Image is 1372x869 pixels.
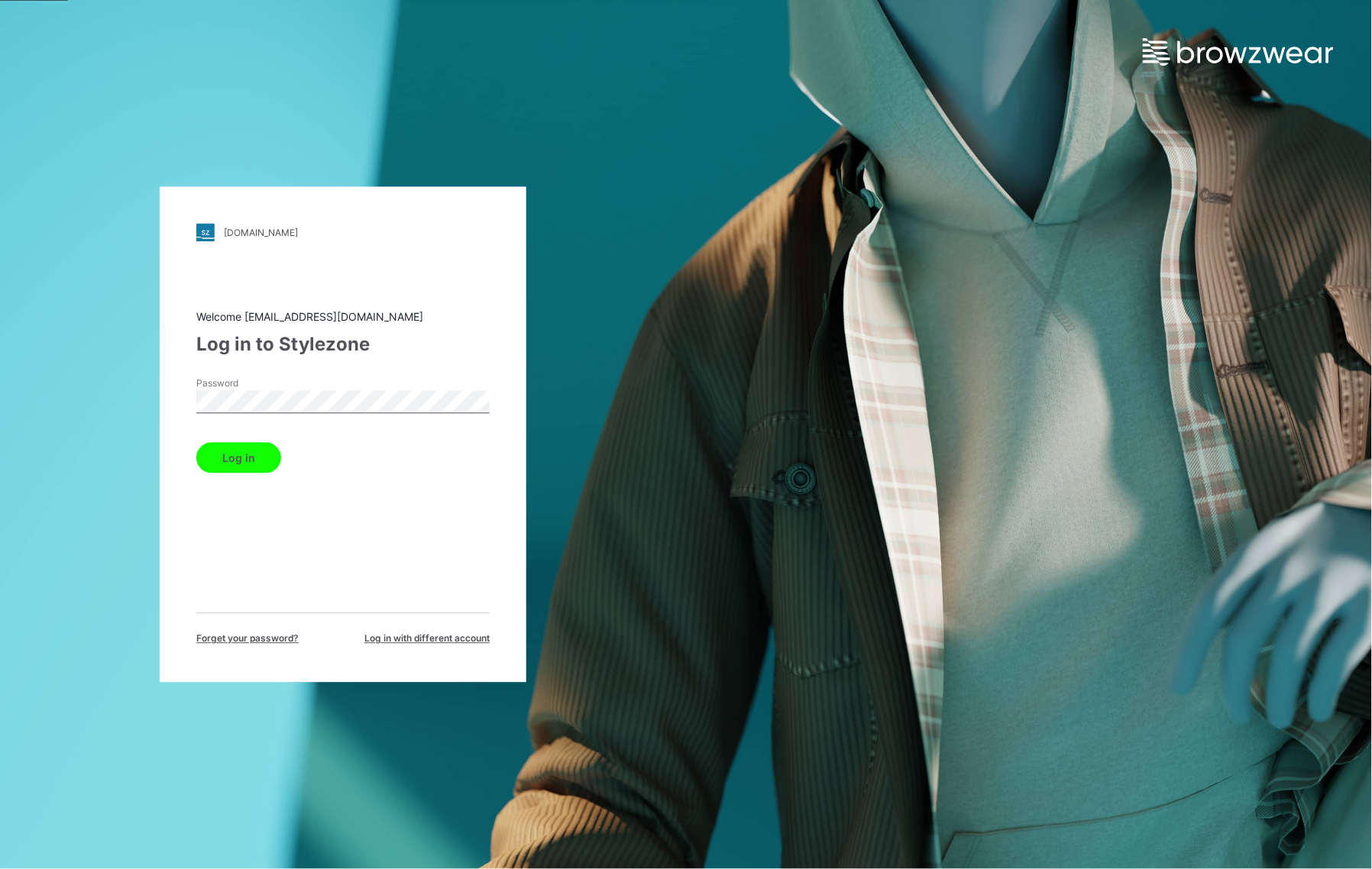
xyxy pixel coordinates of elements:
[196,443,281,473] button: Log in
[196,632,299,646] span: Forget your password?
[196,377,303,391] label: Password
[224,227,298,238] div: [DOMAIN_NAME]
[196,224,215,242] img: stylezone-logo.562084cfcfab977791bfbf7441f1a819.svg
[196,331,490,359] div: Log in to Stylezone
[364,632,490,646] span: Log in with different account
[196,309,490,325] div: Welcome [EMAIL_ADDRESS][DOMAIN_NAME]
[196,224,490,242] a: [DOMAIN_NAME]
[1143,38,1334,66] img: browzwear-logo.e42bd6dac1945053ebaf764b6aa21510.svg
